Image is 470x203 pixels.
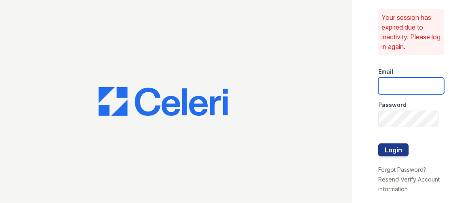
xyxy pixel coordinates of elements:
button: Login [378,143,409,156]
img: CE_Logo_Blue-a8612792a0a2168367f1c8372b55b34899dd931a85d93a1a3d3e32e68fde9ad4.png [99,87,228,116]
p: Your session has expired due to inactivity. Please log in again. [381,13,441,51]
a: Forgot Password? [378,166,426,173]
a: Resend Verify Account Information [378,176,440,192]
label: Password [378,101,407,109]
label: Email [378,68,393,76]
